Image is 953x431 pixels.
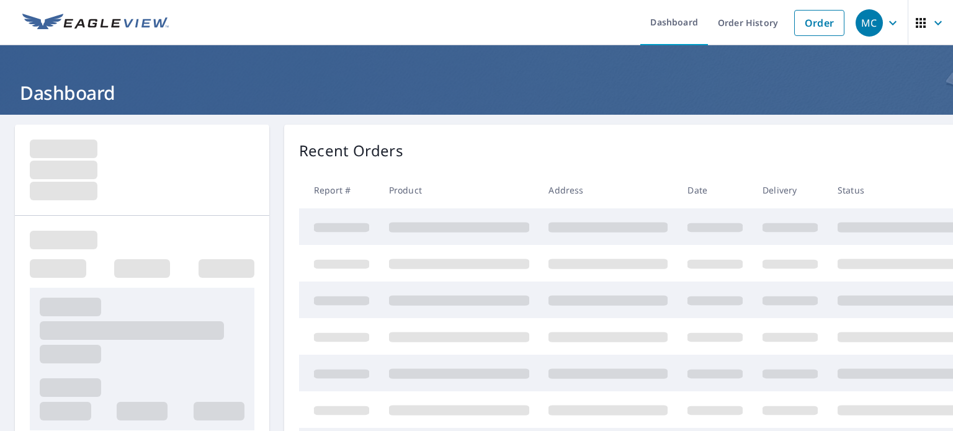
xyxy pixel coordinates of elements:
[794,10,844,36] a: Order
[22,14,169,32] img: EV Logo
[856,9,883,37] div: MC
[539,172,678,208] th: Address
[379,172,539,208] th: Product
[753,172,828,208] th: Delivery
[299,140,403,162] p: Recent Orders
[299,172,379,208] th: Report #
[15,80,938,105] h1: Dashboard
[678,172,753,208] th: Date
